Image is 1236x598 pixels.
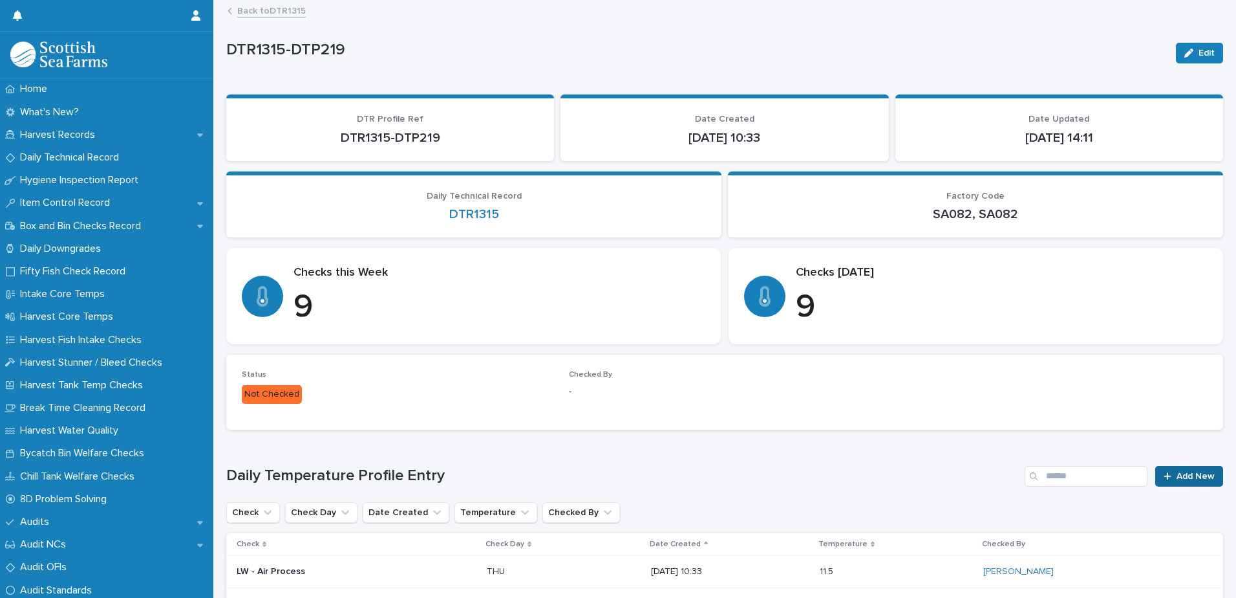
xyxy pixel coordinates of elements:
[15,561,77,573] p: Audit OFIs
[796,266,1208,280] p: Checks [DATE]
[15,379,153,392] p: Harvest Tank Temp Checks
[695,115,754,124] span: Date Created
[242,371,266,379] span: Status
[1199,49,1215,58] span: Edit
[357,115,423,124] span: DTR Profile Ref
[1155,466,1223,487] a: Add New
[576,130,873,146] p: [DATE] 10:33
[15,516,59,528] p: Audits
[15,425,129,437] p: Harvest Water Quality
[15,584,102,597] p: Audit Standards
[15,197,120,209] p: Item Control Record
[363,502,449,523] button: Date Created
[15,265,136,278] p: Fifty Fish Check Record
[15,83,58,95] p: Home
[226,41,1166,60] p: DTR1315-DTP219
[485,537,524,551] p: Check Day
[542,502,620,523] button: Checked By
[650,537,701,551] p: Date Created
[237,537,259,551] p: Check
[1025,466,1147,487] input: Search
[285,502,357,523] button: Check Day
[820,564,836,577] p: 11.5
[15,151,129,164] p: Daily Technical Record
[15,129,105,141] p: Harvest Records
[15,220,151,232] p: Box and Bin Checks Record
[1177,472,1215,481] span: Add New
[15,311,123,323] p: Harvest Core Temps
[15,174,149,186] p: Hygiene Inspection Report
[226,502,280,523] button: Check
[237,3,306,17] a: Back toDTR1315
[569,371,612,379] span: Checked By
[983,566,1054,577] a: [PERSON_NAME]
[15,334,152,346] p: Harvest Fish Intake Checks
[569,385,880,399] p: -
[10,41,107,67] img: mMrefqRFQpe26GRNOUkG
[15,402,156,414] p: Break Time Cleaning Record
[982,537,1025,551] p: Checked By
[293,266,705,280] p: Checks this Week
[449,206,499,222] a: DTR1315
[15,243,111,255] p: Daily Downgrades
[15,493,117,505] p: 8D Problem Solving
[818,537,868,551] p: Temperature
[911,130,1208,146] p: [DATE] 14:11
[15,288,115,300] p: Intake Core Temps
[743,206,1208,222] p: SA082, SA082
[15,106,89,118] p: What's New?
[237,566,463,577] p: LW - Air Process
[15,357,173,369] p: Harvest Stunner / Bleed Checks
[454,502,537,523] button: Temperature
[15,471,145,483] p: Chill Tank Welfare Checks
[487,564,507,577] p: THU
[796,288,1208,327] p: 9
[242,385,302,404] div: Not Checked
[651,566,809,577] p: [DATE] 10:33
[226,467,1019,485] h1: Daily Temperature Profile Entry
[226,555,1223,588] tr: LW - Air ProcessTHUTHU [DATE] 10:3311.511.5 [PERSON_NAME]
[15,447,154,460] p: Bycatch Bin Welfare Checks
[293,288,705,327] p: 9
[1176,43,1223,63] button: Edit
[15,538,76,551] p: Audit NCs
[1028,115,1089,124] span: Date Updated
[242,130,538,146] p: DTR1315-DTP219
[427,192,522,201] span: Daily Technical Record
[946,192,1005,201] span: Factory Code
